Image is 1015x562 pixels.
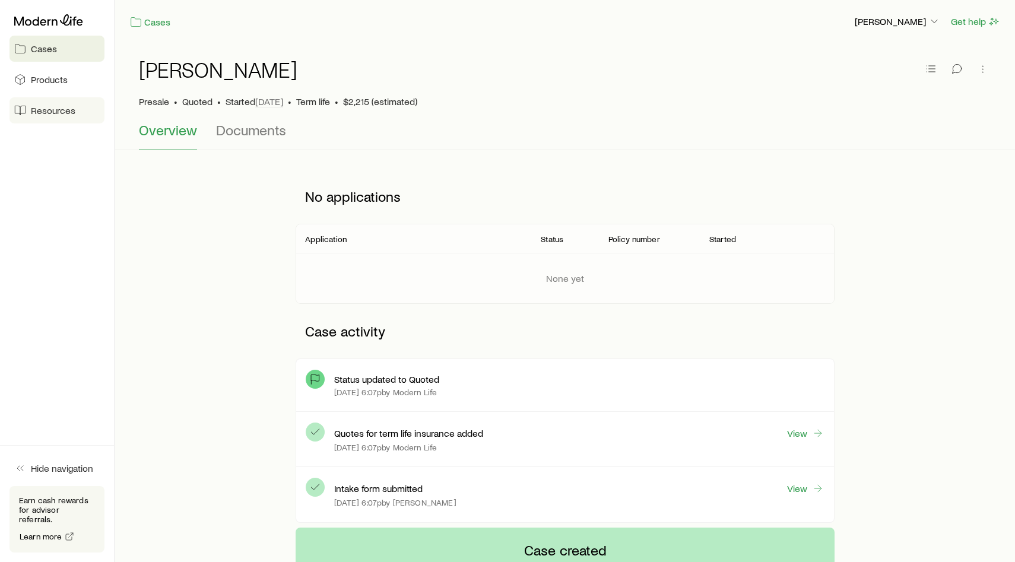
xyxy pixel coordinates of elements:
[139,122,991,150] div: Case details tabs
[9,455,104,481] button: Hide navigation
[174,96,177,107] span: •
[709,234,736,244] p: Started
[226,96,283,107] p: Started
[31,43,57,55] span: Cases
[139,58,297,81] h1: [PERSON_NAME]
[288,96,291,107] span: •
[31,104,75,116] span: Resources
[305,234,347,244] p: Application
[786,427,824,440] a: View
[608,234,660,244] p: Policy number
[139,122,197,138] span: Overview
[855,15,940,27] p: [PERSON_NAME]
[217,96,221,107] span: •
[129,15,171,29] a: Cases
[524,542,607,558] p: Case created
[296,96,330,107] span: Term life
[19,496,95,524] p: Earn cash rewards for advisor referrals.
[334,388,437,397] p: [DATE] 6:07p by Modern Life
[334,427,483,439] p: Quotes for term life insurance added
[541,234,563,244] p: Status
[343,96,417,107] span: $2,215 (estimated)
[9,66,104,93] a: Products
[31,74,68,85] span: Products
[786,482,824,495] a: View
[854,15,941,29] button: [PERSON_NAME]
[334,373,439,385] p: Status updated to Quoted
[31,462,93,474] span: Hide navigation
[546,272,584,284] p: None yet
[20,532,62,541] span: Learn more
[334,482,423,494] p: Intake form submitted
[950,15,1001,28] button: Get help
[335,96,338,107] span: •
[9,97,104,123] a: Resources
[139,96,169,107] p: Presale
[182,96,212,107] span: Quoted
[9,486,104,553] div: Earn cash rewards for advisor referrals.Learn more
[334,443,437,452] p: [DATE] 6:07p by Modern Life
[296,179,835,214] p: No applications
[334,498,456,507] p: [DATE] 6:07p by [PERSON_NAME]
[296,313,835,349] p: Case activity
[216,122,286,138] span: Documents
[255,96,283,107] span: [DATE]
[9,36,104,62] a: Cases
